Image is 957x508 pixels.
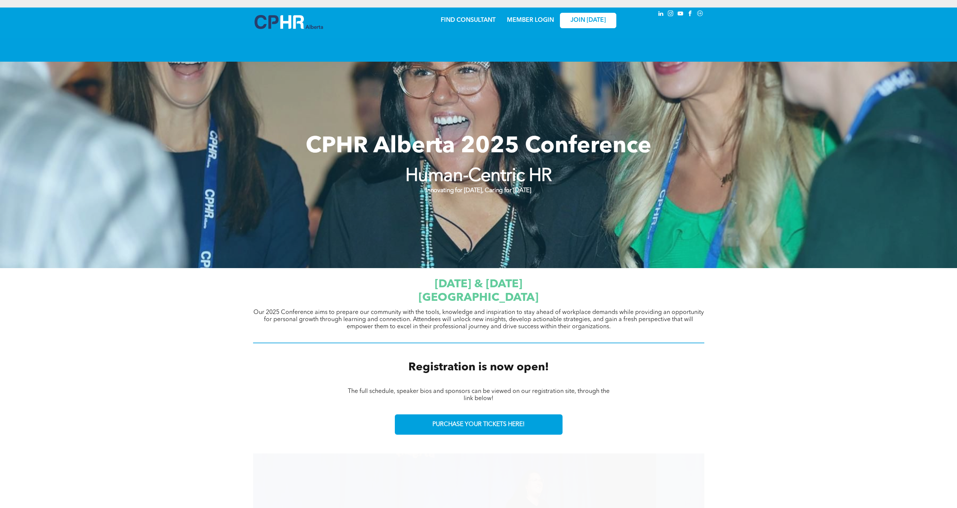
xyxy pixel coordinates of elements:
img: A blue and white logo for cp alberta [255,15,323,29]
span: [DATE] & [DATE] [435,279,522,290]
span: JOIN [DATE] [570,17,606,24]
a: FIND CONSULTANT [441,17,496,23]
strong: Innovating for [DATE], Caring for [DATE] [426,188,531,194]
span: CPHR Alberta 2025 Conference [306,135,651,158]
a: JOIN [DATE] [560,13,616,28]
a: facebook [686,9,695,20]
a: MEMBER LOGIN [507,17,554,23]
a: PURCHASE YOUR TICKETS HERE! [395,414,563,435]
a: youtube [676,9,685,20]
strong: Human-Centric HR [405,167,552,185]
span: Our 2025 Conference aims to prepare our community with the tools, knowledge and inspiration to st... [253,309,704,330]
a: instagram [667,9,675,20]
span: Registration is now open! [408,362,549,373]
span: PURCHASE YOUR TICKETS HERE! [432,421,525,428]
span: The full schedule, speaker bios and sponsors can be viewed on our registration site, through the ... [348,388,610,402]
span: [GEOGRAPHIC_DATA] [419,292,538,303]
a: linkedin [657,9,665,20]
a: Social network [696,9,704,20]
